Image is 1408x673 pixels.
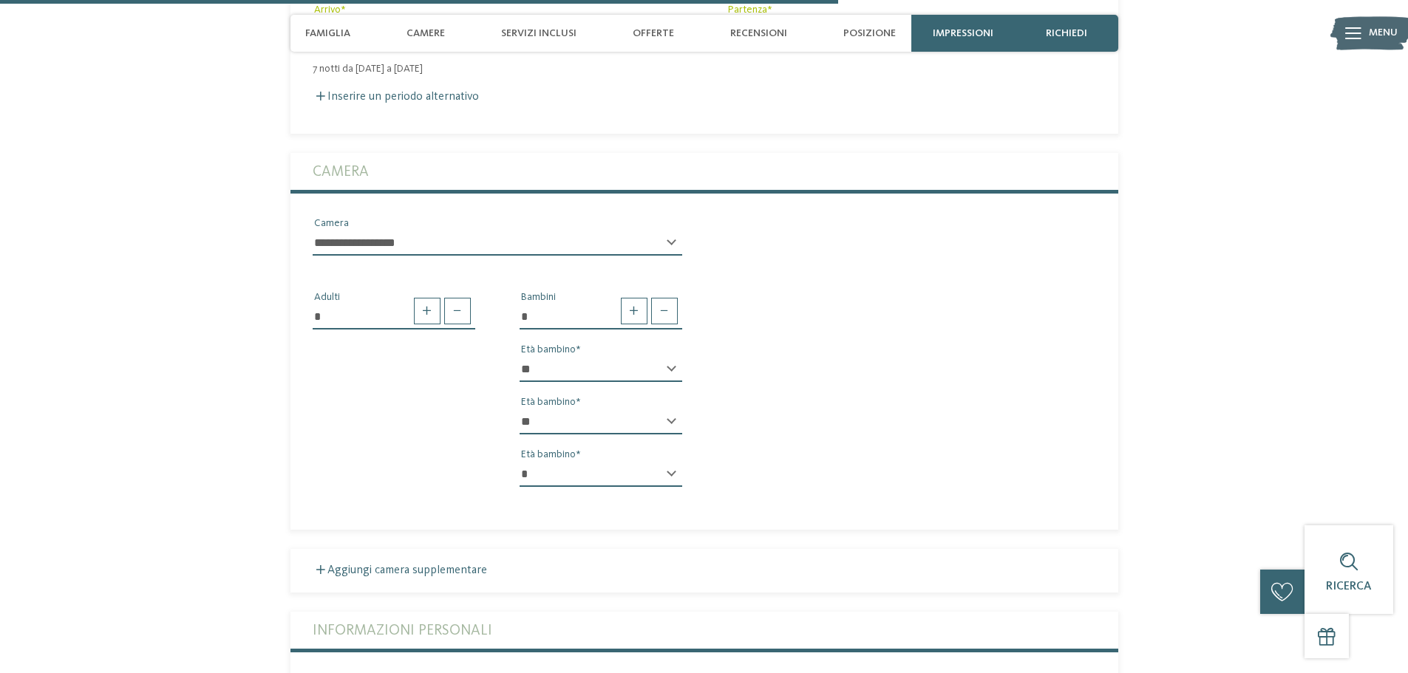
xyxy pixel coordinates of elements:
[1046,27,1087,40] span: richiedi
[933,27,993,40] span: Impressioni
[313,153,1096,190] label: Camera
[843,27,896,40] span: Posizione
[313,91,479,103] label: Inserire un periodo alternativo
[1326,581,1372,592] span: Ricerca
[633,27,674,40] span: Offerte
[407,27,445,40] span: Camere
[305,27,350,40] span: Famiglia
[290,63,1118,75] div: 7 notti da [DATE] a [DATE]
[501,27,577,40] span: Servizi inclusi
[313,564,487,576] label: Aggiungi camera supplementare
[730,27,787,40] span: Recensioni
[313,612,1096,649] label: Informazioni personali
